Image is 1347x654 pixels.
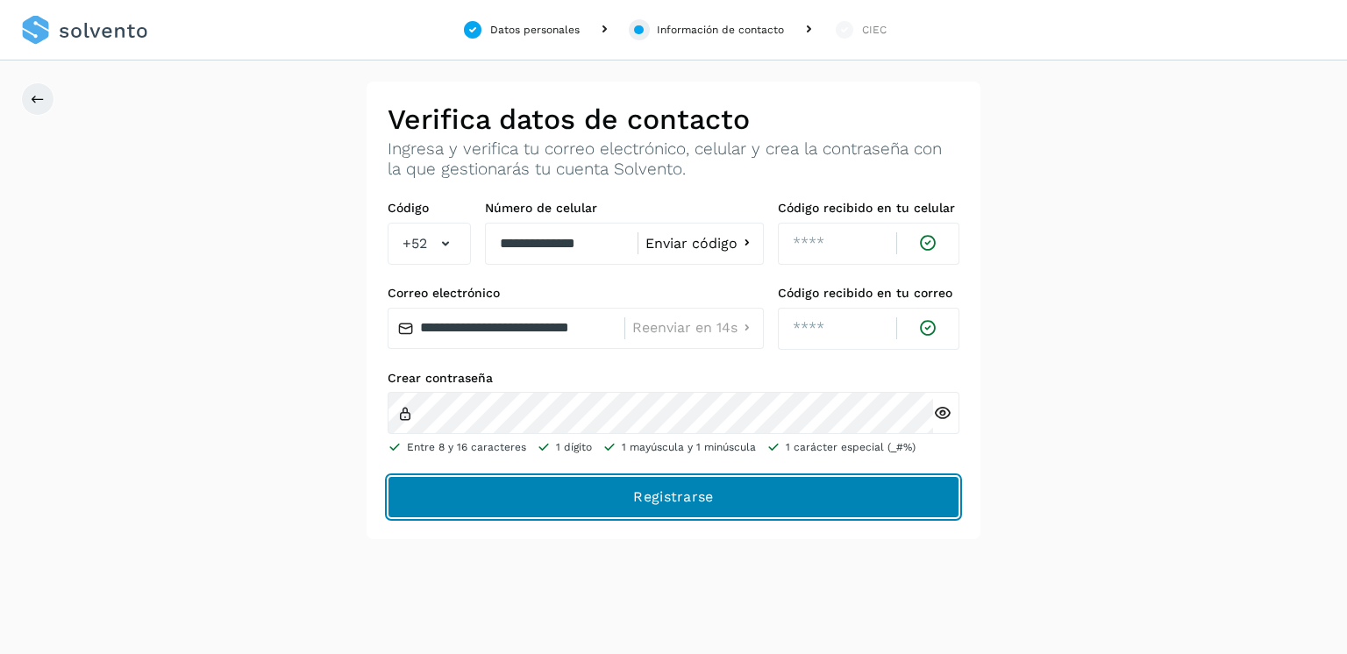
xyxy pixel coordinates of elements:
li: Entre 8 y 16 caracteres [388,439,526,455]
p: Ingresa y verifica tu correo electrónico, celular y crea la contraseña con la que gestionarás tu ... [388,139,959,180]
label: Crear contraseña [388,371,959,386]
label: Correo electrónico [388,286,764,301]
li: 1 dígito [537,439,592,455]
div: Información de contacto [657,22,784,38]
button: Reenviar en 14s [632,319,756,338]
li: 1 carácter especial (_#%) [766,439,916,455]
li: 1 mayúscula y 1 minúscula [602,439,756,455]
span: Reenviar en 14s [632,321,738,335]
label: Código recibido en tu celular [778,201,959,216]
label: Código [388,201,471,216]
label: Número de celular [485,201,764,216]
label: Código recibido en tu correo [778,286,959,301]
button: Registrarse [388,476,959,518]
span: Enviar código [645,237,738,251]
h2: Verifica datos de contacto [388,103,959,136]
button: Enviar código [645,234,756,252]
span: +52 [403,233,427,254]
div: CIEC [862,22,887,38]
span: Registrarse [633,487,713,507]
div: Datos personales [490,22,580,38]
